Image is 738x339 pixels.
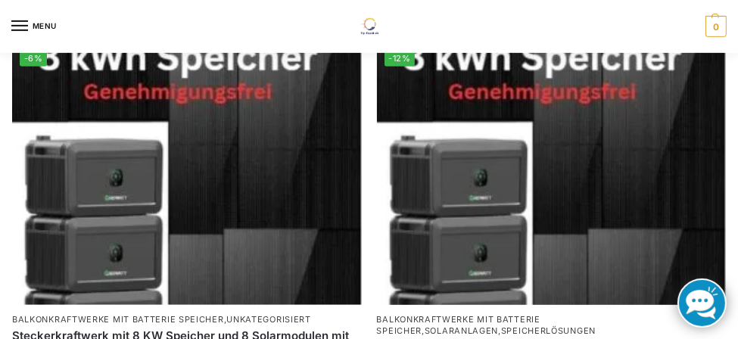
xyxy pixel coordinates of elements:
a: 0 [702,16,727,37]
a: Speicherlösungen [501,325,596,336]
p: , [12,314,362,325]
a: Balkonkraftwerke mit Batterie Speicher [12,314,224,325]
span: 0 [705,16,727,37]
a: Unkategorisiert [226,314,311,325]
a: -12%Steckerkraftwerk mit 8 KW Speicher und 8 Solarmodulen mit 3600 Watt [377,43,727,305]
img: Solaranlagen, Speicheranlagen und Energiesparprodukte [351,18,387,35]
nav: Cart contents [702,16,727,37]
img: Steckerkraftwerk mit 8 KW Speicher und 8 Solarmodulen mit 3600 Watt [377,43,727,305]
button: Menu [11,15,57,38]
a: -6%Steckerkraftwerk mit 8 KW Speicher und 8 Solarmodulen mit 3560 Watt mit Shelly Em 3 Pro [12,43,362,305]
a: Balkonkraftwerke mit Batterie Speicher [377,314,540,336]
img: Steckerkraftwerk mit 8 KW Speicher und 8 Solarmodulen mit 3560 Watt mit Shelly Em 3 Pro [12,43,362,305]
a: Solaranlagen [425,325,498,336]
p: , , [377,314,727,337]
